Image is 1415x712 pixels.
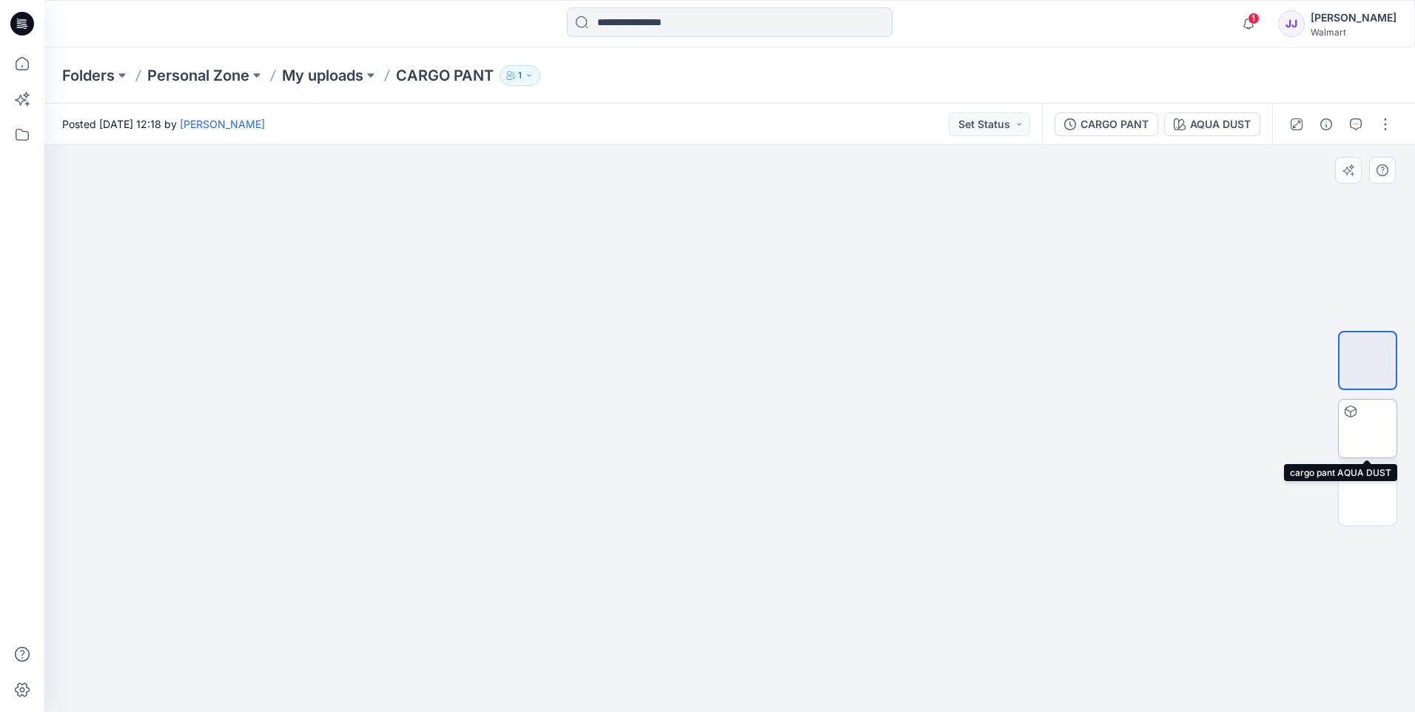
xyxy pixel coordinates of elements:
[1311,9,1396,27] div: [PERSON_NAME]
[1190,116,1251,132] div: AQUA DUST
[180,118,265,130] a: [PERSON_NAME]
[500,65,540,86] button: 1
[1248,13,1260,24] span: 1
[147,65,249,86] a: Personal Zone
[62,65,115,86] a: Folders
[282,65,363,86] a: My uploads
[1055,112,1158,136] button: CARGO PANT
[396,65,494,86] p: CARGO PANT
[1311,27,1396,38] div: Walmart
[62,116,265,132] span: Posted [DATE] 12:18 by
[1164,112,1260,136] button: AQUA DUST
[518,67,522,84] p: 1
[1278,10,1305,37] div: JJ
[1080,116,1149,132] div: CARGO PANT
[1314,112,1338,136] button: Details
